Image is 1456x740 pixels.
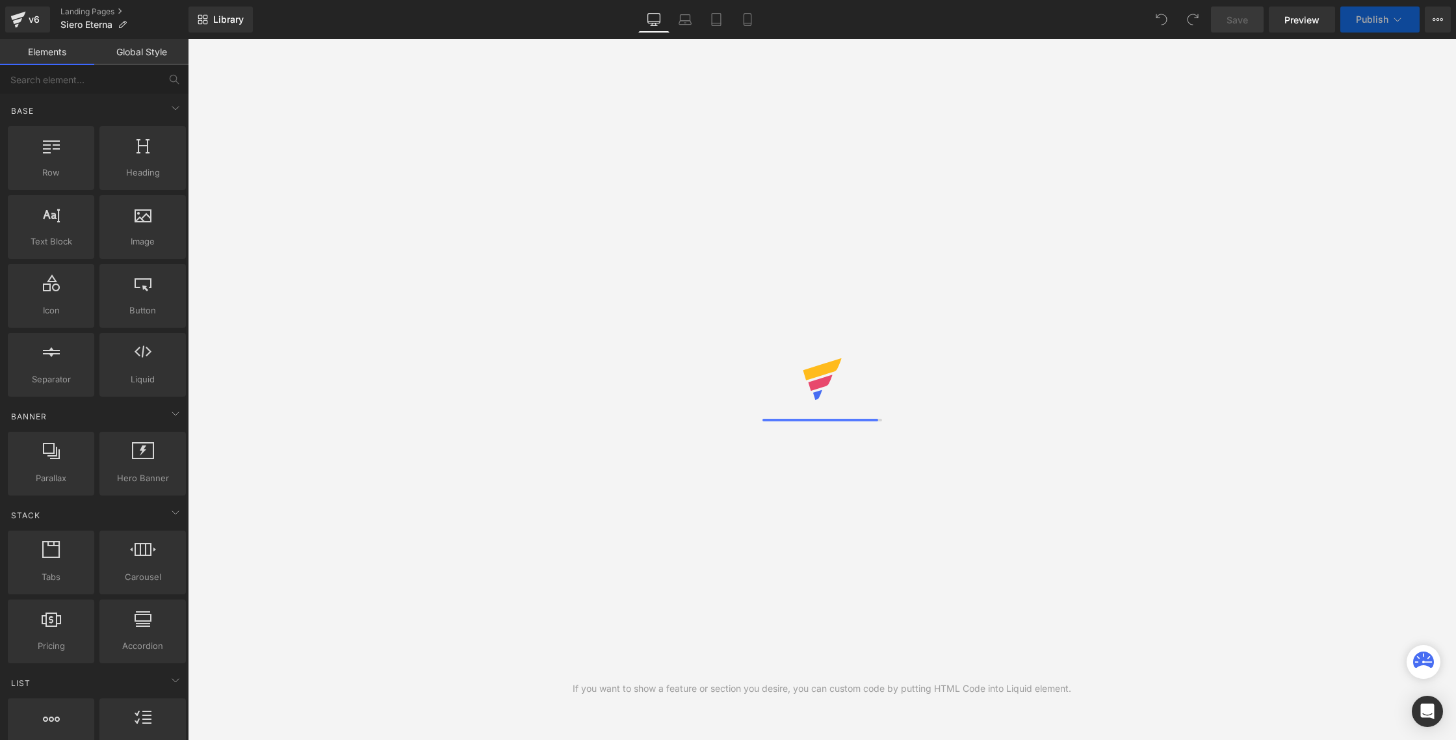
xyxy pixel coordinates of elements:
[732,7,763,33] a: Mobile
[60,7,188,17] a: Landing Pages
[12,373,90,386] span: Separator
[10,677,32,689] span: List
[638,7,669,33] a: Desktop
[10,410,48,423] span: Banner
[60,20,112,30] span: Siero Eterna
[103,639,182,653] span: Accordion
[1269,7,1335,33] a: Preview
[12,471,90,485] span: Parallax
[103,235,182,248] span: Image
[1340,7,1420,33] button: Publish
[103,166,182,179] span: Heading
[12,570,90,584] span: Tabs
[701,7,732,33] a: Tablet
[1227,13,1248,27] span: Save
[103,471,182,485] span: Hero Banner
[10,509,42,522] span: Stack
[1356,14,1388,25] span: Publish
[1425,7,1451,33] button: More
[188,7,253,33] a: New Library
[5,7,50,33] a: v6
[1149,7,1175,33] button: Undo
[1412,696,1443,727] div: Open Intercom Messenger
[103,373,182,386] span: Liquid
[1284,13,1319,27] span: Preview
[103,304,182,317] span: Button
[103,570,182,584] span: Carousel
[12,235,90,248] span: Text Block
[10,105,35,117] span: Base
[1180,7,1206,33] button: Redo
[94,39,188,65] a: Global Style
[669,7,701,33] a: Laptop
[12,639,90,653] span: Pricing
[573,681,1071,696] div: If you want to show a feature or section you desire, you can custom code by putting HTML Code int...
[12,304,90,317] span: Icon
[213,14,244,25] span: Library
[12,166,90,179] span: Row
[26,11,42,28] div: v6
